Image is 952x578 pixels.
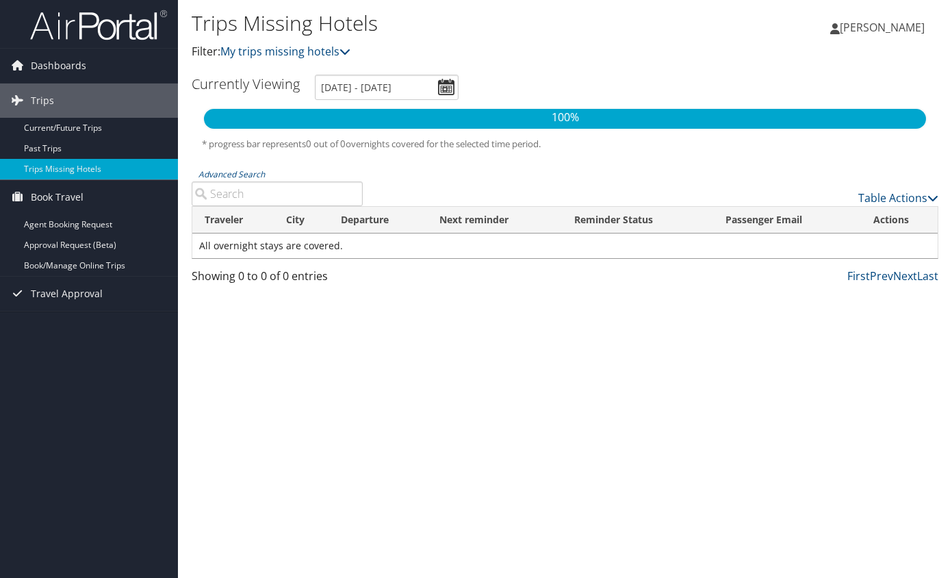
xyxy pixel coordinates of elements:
th: Traveler: activate to sort column ascending [192,207,274,234]
a: Prev [870,268,893,284]
span: Dashboards [31,49,86,83]
p: Filter: [192,43,689,61]
img: airportal-logo.png [30,9,167,41]
a: Advanced Search [198,168,265,180]
h3: Currently Viewing [192,75,300,93]
input: [DATE] - [DATE] [315,75,459,100]
span: 0 out of 0 [306,138,346,150]
span: Travel Approval [31,277,103,311]
th: Passenger Email: activate to sort column ascending [713,207,861,234]
th: Next reminder [427,207,562,234]
h1: Trips Missing Hotels [192,9,689,38]
a: First [847,268,870,284]
span: Book Travel [31,180,83,214]
a: Last [917,268,938,284]
th: Reminder Status [562,207,713,234]
span: Trips [31,84,54,118]
input: Advanced Search [192,181,363,206]
div: Showing 0 to 0 of 0 entries [192,268,363,291]
th: Departure: activate to sort column descending [329,207,427,234]
h5: * progress bar represents overnights covered for the selected time period. [202,138,928,151]
span: [PERSON_NAME] [840,20,925,35]
a: My trips missing hotels [220,44,350,59]
a: [PERSON_NAME] [830,7,938,48]
th: Actions [861,207,938,234]
th: City: activate to sort column ascending [274,207,329,234]
td: All overnight stays are covered. [192,234,938,258]
p: 100% [204,109,926,127]
a: Table Actions [858,190,938,205]
a: Next [893,268,917,284]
